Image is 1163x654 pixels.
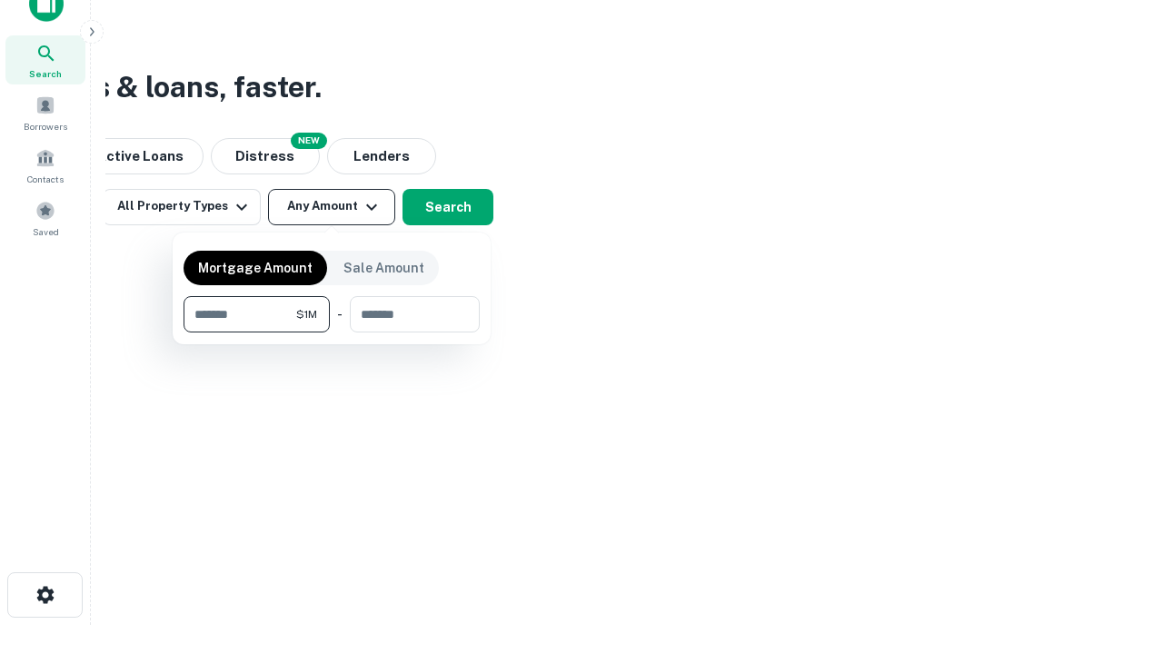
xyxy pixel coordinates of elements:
[198,258,313,278] p: Mortgage Amount
[343,258,424,278] p: Sale Amount
[337,296,343,332] div: -
[296,306,317,322] span: $1M
[1072,509,1163,596] iframe: Chat Widget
